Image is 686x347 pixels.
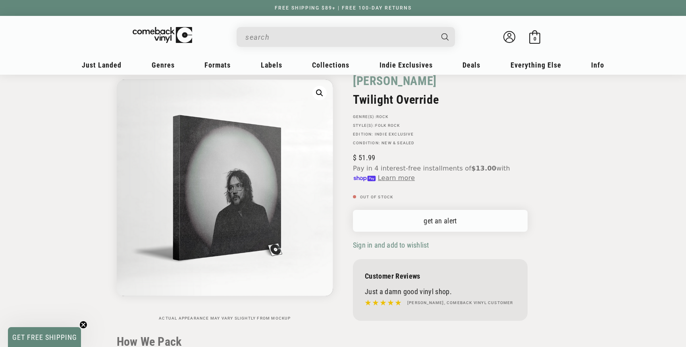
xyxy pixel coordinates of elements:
a: Rock [376,114,389,119]
span: Genres [152,61,175,69]
span: Indie Exclusives [380,61,433,69]
span: Labels [261,61,282,69]
div: Search [237,27,455,47]
span: 51.99 [353,153,375,162]
span: 0 [534,36,536,42]
p: STYLE(S): [353,123,528,128]
button: Search [435,27,456,47]
a: get an alert [353,210,528,232]
a: Folk Rock [375,123,400,128]
h2: Twilight Override [353,93,528,107]
button: Close teaser [79,321,87,329]
a: [PERSON_NAME] [353,73,437,89]
span: Everything Else [511,61,561,69]
p: GENRE(S): [353,114,528,119]
button: Sign in and add to wishlist [353,240,431,250]
img: star5.svg [365,298,401,308]
p: Edition: [353,132,528,137]
a: Indie Exclusive [375,132,414,136]
p: Condition: New & Sealed [353,141,528,145]
div: GET FREE SHIPPINGClose teaser [8,327,81,347]
span: GET FREE SHIPPING [12,333,77,341]
span: $ [353,153,356,162]
p: Just a damn good vinyl shop. [365,287,516,296]
p: Actual appearance may vary slightly from mockup [117,316,333,321]
span: Info [591,61,604,69]
p: Customer Reviews [365,272,516,280]
span: Collections [312,61,349,69]
a: FREE SHIPPING $89+ | FREE 100-DAY RETURNS [267,5,420,11]
p: Out of stock [353,195,528,200]
span: Just Landed [82,61,121,69]
span: Formats [204,61,231,69]
span: Sign in and add to wishlist [353,241,429,249]
media-gallery: Gallery Viewer [117,79,333,321]
span: Deals [462,61,480,69]
h4: [PERSON_NAME], Comeback Vinyl customer [407,300,513,306]
input: When autocomplete results are available use up and down arrows to review and enter to select [245,29,434,45]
